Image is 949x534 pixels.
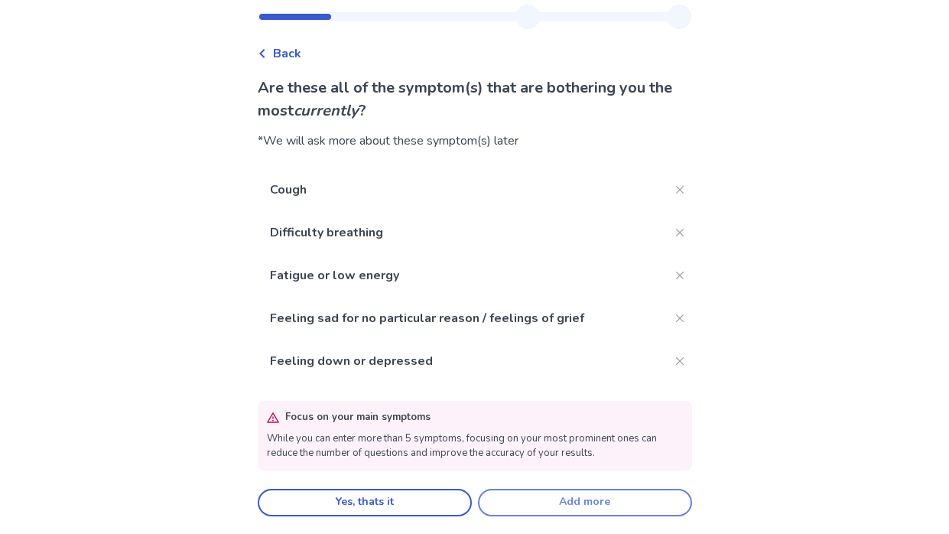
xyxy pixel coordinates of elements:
[273,44,301,63] span: Back
[668,263,692,288] button: Close
[478,489,692,516] button: Add more
[267,431,683,461] p: While you can enter more than 5 symptoms, focusing on your most prominent ones can reduce the num...
[668,177,692,202] button: Close
[668,306,692,330] button: Close
[258,489,472,516] button: Yes, thats it
[668,220,692,245] button: Close
[258,77,692,122] p: Are these all of the symptom(s) that are bothering you the most ?
[258,340,668,383] p: Feeling down or depressed
[258,297,668,340] p: Feeling sad for no particular reason / feelings of grief
[668,349,692,373] button: Close
[285,410,431,425] p: Focus on your main symptoms
[258,211,668,254] p: Difficulty breathing
[258,254,668,297] p: Fatigue or low energy
[258,168,668,211] p: Cough
[258,132,692,150] div: *We will ask more about these symptom(s) later
[294,100,359,121] i: currently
